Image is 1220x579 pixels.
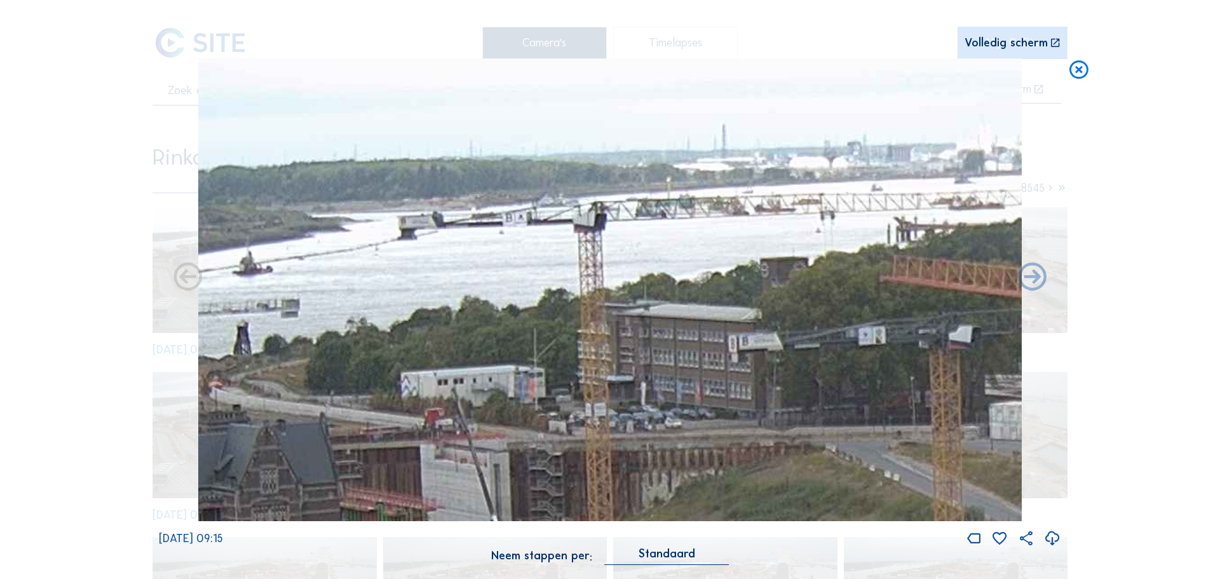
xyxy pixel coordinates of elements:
i: Forward [171,261,205,295]
div: Volledig scherm [965,37,1048,50]
div: Standaard [604,548,729,565]
span: [DATE] 09:15 [159,531,223,545]
div: Standaard [639,548,695,559]
div: Neem stappen per: [491,550,592,562]
i: Back [1015,261,1049,295]
img: Image [198,58,1022,522]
